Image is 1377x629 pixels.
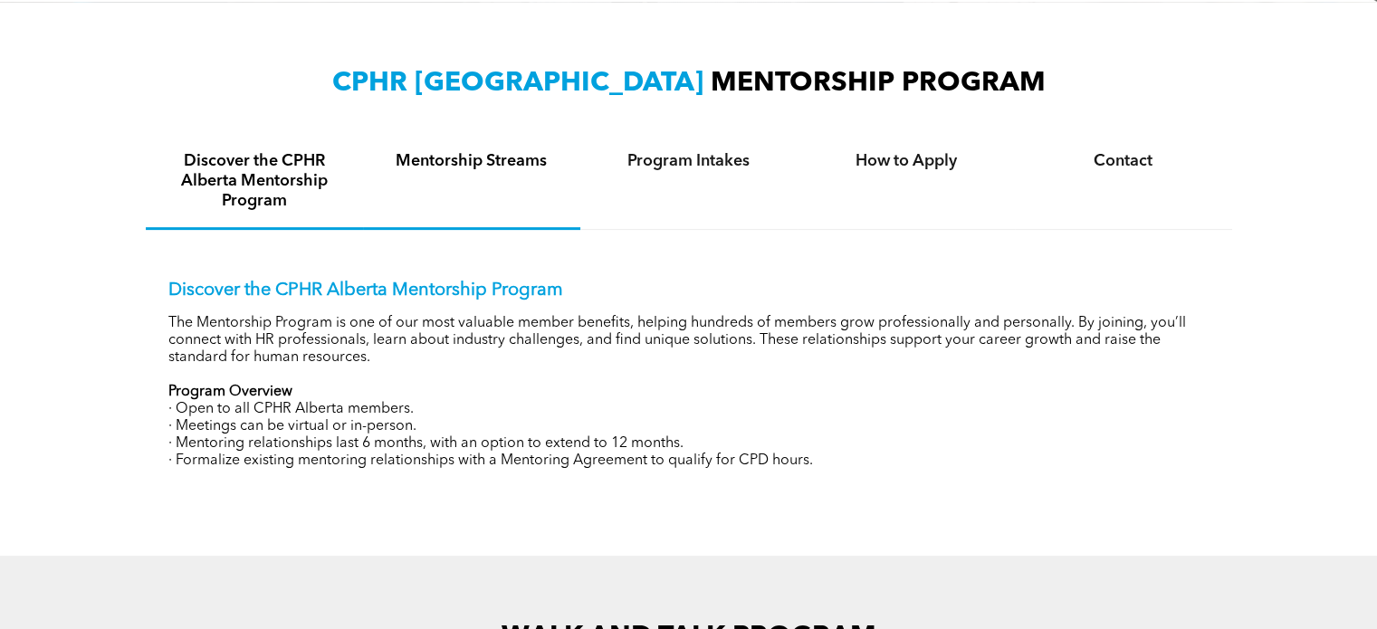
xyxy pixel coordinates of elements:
[168,418,1210,435] p: · Meetings can be virtual or in-person.
[168,280,1210,301] p: Discover the CPHR Alberta Mentorship Program
[168,385,292,399] strong: Program Overview
[711,70,1046,97] span: MENTORSHIP PROGRAM
[168,315,1210,367] p: The Mentorship Program is one of our most valuable member benefits, helping hundreds of members g...
[597,151,781,171] h4: Program Intakes
[379,151,564,171] h4: Mentorship Streams
[1031,151,1216,171] h4: Contact
[168,435,1210,453] p: · Mentoring relationships last 6 months, with an option to extend to 12 months.
[814,151,999,171] h4: How to Apply
[332,70,703,97] span: CPHR [GEOGRAPHIC_DATA]
[168,453,1210,470] p: · Formalize existing mentoring relationships with a Mentoring Agreement to qualify for CPD hours.
[168,401,1210,418] p: · Open to all CPHR Alberta members.
[162,151,347,211] h4: Discover the CPHR Alberta Mentorship Program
